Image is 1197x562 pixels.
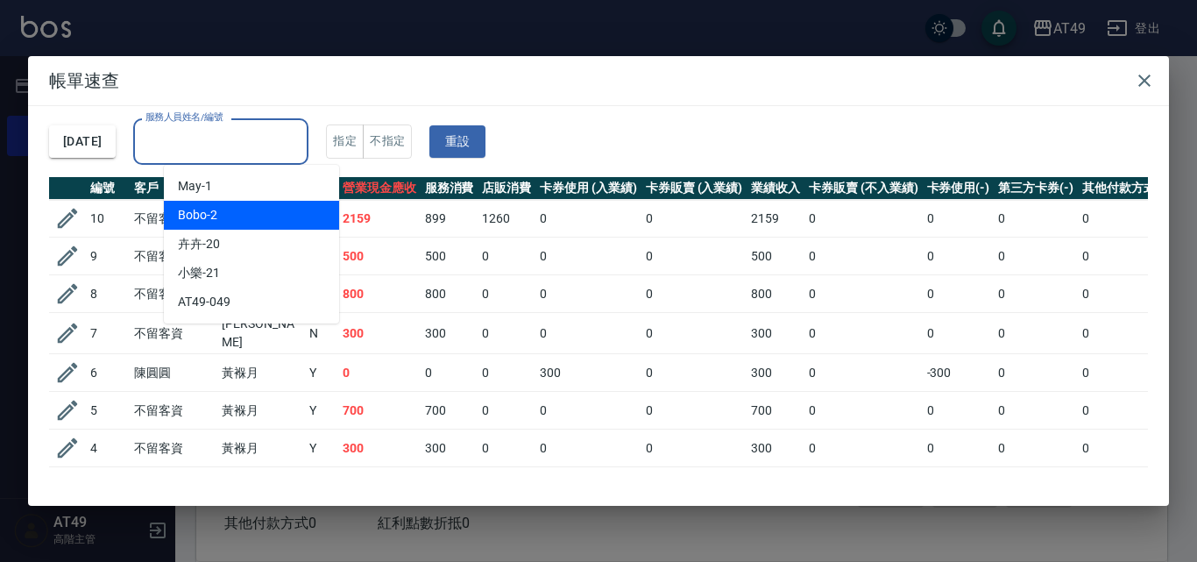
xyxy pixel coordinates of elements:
td: 0 [478,430,535,467]
td: 500 [421,238,478,275]
td: 800 [747,275,804,313]
span: Bobo -2 [178,206,217,224]
td: 2159 [338,200,421,238]
th: 第三方卡券(-) [994,177,1078,200]
td: 500 [338,238,421,275]
td: 0 [641,467,747,505]
td: 300 [421,313,478,354]
td: 300 [747,430,804,467]
td: 300 [747,467,804,505]
td: 0 [1078,200,1174,238]
th: 營業現金應收 [338,177,421,200]
td: 0 [478,354,535,392]
td: 黃褓月 [217,467,305,505]
td: 0 [804,313,922,354]
td: 4 [86,430,130,467]
td: Y [305,430,338,467]
td: 0 [1078,354,1174,392]
h2: 帳單速查 [28,56,1169,105]
td: 500 [747,238,804,275]
td: 0 [804,275,922,313]
th: 編號 [86,177,130,200]
td: 0 [641,200,747,238]
td: 0 [535,200,641,238]
th: 卡券使用 (入業績) [535,177,641,200]
td: 300 [338,430,421,467]
td: Y [305,467,338,505]
th: 卡券販賣 (不入業績) [804,177,922,200]
th: 店販消費 [478,177,535,200]
td: 3 [86,467,130,505]
th: 業績收入 [747,177,804,200]
td: 0 [994,354,1078,392]
td: 0 [478,392,535,430]
td: Y [305,392,338,430]
td: 0 [923,275,995,313]
td: 0 [804,238,922,275]
th: 卡券販賣 (入業績) [641,177,747,200]
td: 不留客資 [130,313,217,354]
td: 0 [804,200,922,238]
td: 不留客資 [130,467,217,505]
label: 服務人員姓名/編號 [145,110,223,124]
td: 5 [86,392,130,430]
button: [DATE] [49,125,116,158]
td: 700 [421,392,478,430]
td: 0 [804,392,922,430]
td: 7 [86,313,130,354]
td: 陳圓圓 [130,354,217,392]
span: 小樂 -21 [178,264,220,282]
td: 0 [804,467,922,505]
td: Y [305,354,338,392]
td: 0 [923,467,995,505]
td: 黃褓月 [217,430,305,467]
td: 0 [1078,275,1174,313]
td: 0 [923,392,995,430]
td: -300 [923,354,995,392]
td: 700 [747,392,804,430]
td: 10 [86,200,130,238]
td: 0 [923,313,995,354]
td: 0 [641,275,747,313]
td: 6 [86,354,130,392]
td: 0 [923,238,995,275]
td: 0 [478,467,535,505]
th: 客戶 [130,177,217,200]
td: 300 [747,354,804,392]
button: 不指定 [363,124,412,159]
td: 0 [994,392,1078,430]
td: 0 [1078,467,1174,505]
td: 899 [421,200,478,238]
td: 0 [923,200,995,238]
td: 0 [804,354,922,392]
th: 其他付款方式(-) [1078,177,1174,200]
td: 300 [421,467,478,505]
td: N [305,313,338,354]
td: 0 [923,430,995,467]
td: 0 [478,313,535,354]
td: 0 [641,392,747,430]
td: 300 [535,354,641,392]
td: 0 [535,313,641,354]
td: 不留客資 [130,430,217,467]
td: 300 [338,313,421,354]
td: 0 [478,238,535,275]
td: 0 [994,200,1078,238]
td: 800 [421,275,478,313]
td: 0 [535,392,641,430]
td: 0 [535,430,641,467]
td: 8 [86,275,130,313]
td: 0 [641,354,747,392]
td: 9 [86,238,130,275]
td: 黃褓月 [217,392,305,430]
td: 0 [1078,430,1174,467]
td: 0 [641,313,747,354]
td: 不留客資 [130,238,217,275]
td: 0 [1078,392,1174,430]
button: 重設 [429,125,485,158]
td: 0 [994,430,1078,467]
td: 0 [338,354,421,392]
td: 0 [804,430,922,467]
td: 0 [478,275,535,313]
td: 1260 [478,200,535,238]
